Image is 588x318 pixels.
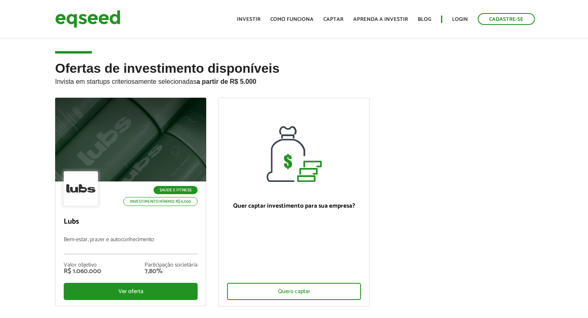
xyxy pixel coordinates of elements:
[64,237,198,254] p: Bem-estar, prazer e autoconhecimento
[123,197,198,206] p: Investimento mínimo: R$ 5.000
[64,217,198,226] p: Lubs
[145,262,198,268] div: Participação societária
[478,13,535,25] a: Cadastre-se
[64,262,101,268] div: Valor objetivo
[64,283,198,300] div: Ver oferta
[55,8,120,30] img: EqSeed
[227,202,361,210] p: Quer captar investimento para sua empresa?
[353,17,408,22] a: Aprenda a investir
[154,186,198,194] p: Saúde e Fitness
[145,268,198,275] div: 7,80%
[64,268,101,275] div: R$ 1.060.000
[218,98,370,307] a: Quer captar investimento para sua empresa? Quero captar
[196,78,256,85] strong: a partir de R$ 5.000
[55,76,533,85] p: Invista em startups criteriosamente selecionadas
[55,98,206,306] a: Saúde e Fitness Investimento mínimo: R$ 5.000 Lubs Bem-estar, prazer e autoconhecimento Valor obj...
[237,17,261,22] a: Investir
[452,17,468,22] a: Login
[55,61,533,98] h2: Ofertas de investimento disponíveis
[418,17,431,22] a: Blog
[270,17,314,22] a: Como funciona
[323,17,343,22] a: Captar
[227,283,361,300] div: Quero captar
